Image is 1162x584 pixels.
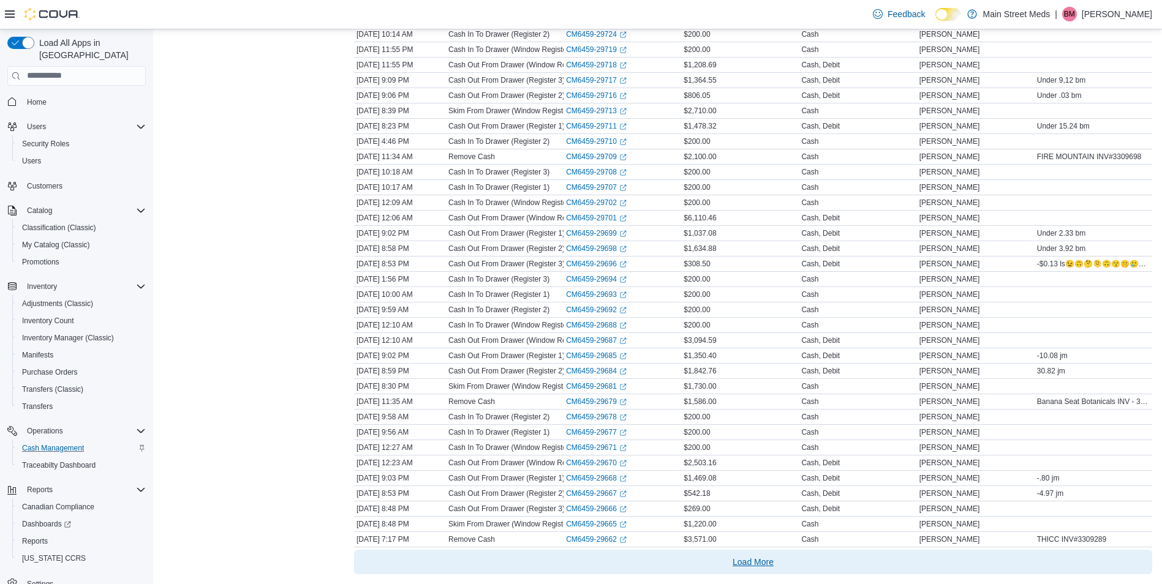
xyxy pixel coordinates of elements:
button: Adjustments (Classic) [12,295,151,312]
div: Cash, Debit [801,244,840,253]
a: CM6459-29687External link [566,335,627,345]
p: Cash In To Drawer (Window Register) [448,320,572,330]
a: CM6459-29711External link [566,121,627,131]
span: My Catalog (Classic) [22,240,90,250]
svg: External link [619,47,627,54]
button: My Catalog (Classic) [12,236,151,253]
span: $308.50 [684,259,710,269]
a: Home [22,95,51,110]
a: Transfers (Classic) [17,382,88,397]
svg: External link [619,276,627,283]
span: Cash Management [17,441,146,455]
div: [DATE] 9:02 PM [354,348,446,363]
a: CM6459-29708External link [566,167,627,177]
span: [PERSON_NAME] [919,274,980,284]
span: [PERSON_NAME] [919,75,980,85]
button: Transfers (Classic) [12,381,151,398]
span: $200.00 [684,290,710,299]
svg: External link [619,475,627,482]
span: Promotions [22,257,59,267]
a: CM6459-29679External link [566,397,627,406]
button: Operations [22,424,68,438]
span: [PERSON_NAME] [919,335,980,345]
span: Traceabilty Dashboard [17,458,146,473]
a: CM6459-29716External link [566,91,627,100]
span: Reports [17,534,146,548]
svg: External link [619,460,627,467]
button: Inventory [2,278,151,295]
button: Promotions [12,253,151,271]
span: Traceabilty Dashboard [22,460,96,470]
span: Under 3.92 bm [1037,244,1085,253]
span: Users [22,156,41,166]
button: Catalog [2,202,151,219]
span: $2,100.00 [684,152,716,162]
p: Main Street Meds [983,7,1051,21]
button: Reports [2,481,151,498]
a: CM6459-29696External link [566,259,627,269]
span: Inventory Manager (Classic) [17,331,146,345]
button: Classification (Classic) [12,219,151,236]
a: Dashboards [17,517,76,531]
span: Operations [27,426,63,436]
span: [US_STATE] CCRS [22,553,86,563]
a: CM6459-29701External link [566,213,627,223]
div: [DATE] 10:00 AM [354,287,446,302]
p: Cash Out From Drawer (Register 1) [448,351,565,361]
svg: External link [619,215,627,222]
span: Inventory Count [17,313,146,328]
a: Manifests [17,348,58,362]
div: [DATE] 9:09 PM [354,73,446,88]
span: Under 9,12 bm [1037,75,1085,85]
span: Catalog [22,203,146,218]
span: $200.00 [684,137,710,146]
p: Cash Out From Drawer (Window Register) [448,60,587,70]
div: Cash, Debit [801,228,840,238]
span: Purchase Orders [17,365,146,380]
span: -$0.13 ls😉🙃🤔🫠🙃😙🤫🥲😚🫣🙂☺️🫢😚🤣😂😅🤭😂😅😗😂🤣😚😋🍐🤐😛🍐🤐😋🫘🤐😋🍐😋🫡🫣😘🍎🫢🙂🥭 [1037,259,1150,269]
div: [DATE] 11:34 AM [354,149,446,164]
button: Users [22,119,51,134]
p: Cash In To Drawer (Register 3) [448,274,549,284]
span: Customers [22,178,146,193]
span: [PERSON_NAME] [919,167,980,177]
span: Home [27,97,47,107]
span: $2,710.00 [684,106,716,116]
div: Cash [801,182,818,192]
div: Cash [801,320,818,330]
p: Cash Out From Drawer (Register 3) [448,75,565,85]
svg: External link [619,245,627,253]
svg: External link [619,429,627,436]
span: Canadian Compliance [22,502,94,512]
p: [PERSON_NAME] [1082,7,1152,21]
span: Transfers [22,402,53,411]
span: Classification (Classic) [17,220,146,235]
a: CM6459-29685External link [566,351,627,361]
a: Users [17,154,46,168]
a: CM6459-29719External link [566,45,627,54]
svg: External link [619,368,627,375]
span: $1,208.69 [684,60,716,70]
span: [PERSON_NAME] [919,45,980,54]
a: CM6459-29684External link [566,366,627,376]
a: CM6459-29710External link [566,137,627,146]
a: CM6459-29702External link [566,198,627,208]
button: Cash Management [12,440,151,457]
svg: External link [619,307,627,314]
span: Purchase Orders [22,367,78,377]
div: [DATE] 11:55 PM [354,42,446,57]
span: $200.00 [684,305,710,315]
span: $6,110.46 [684,213,716,223]
div: Blake Martin [1062,7,1077,21]
button: Reports [22,482,58,497]
a: [US_STATE] CCRS [17,551,91,566]
span: [PERSON_NAME] [919,121,980,131]
button: Users [12,152,151,170]
span: $806.05 [684,91,710,100]
p: Remove Cash [448,152,495,162]
p: Cash Out From Drawer (Window Register) [448,335,587,345]
span: Transfers (Classic) [17,382,146,397]
span: Canadian Compliance [17,500,146,514]
button: Transfers [12,398,151,415]
span: $200.00 [684,198,710,208]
